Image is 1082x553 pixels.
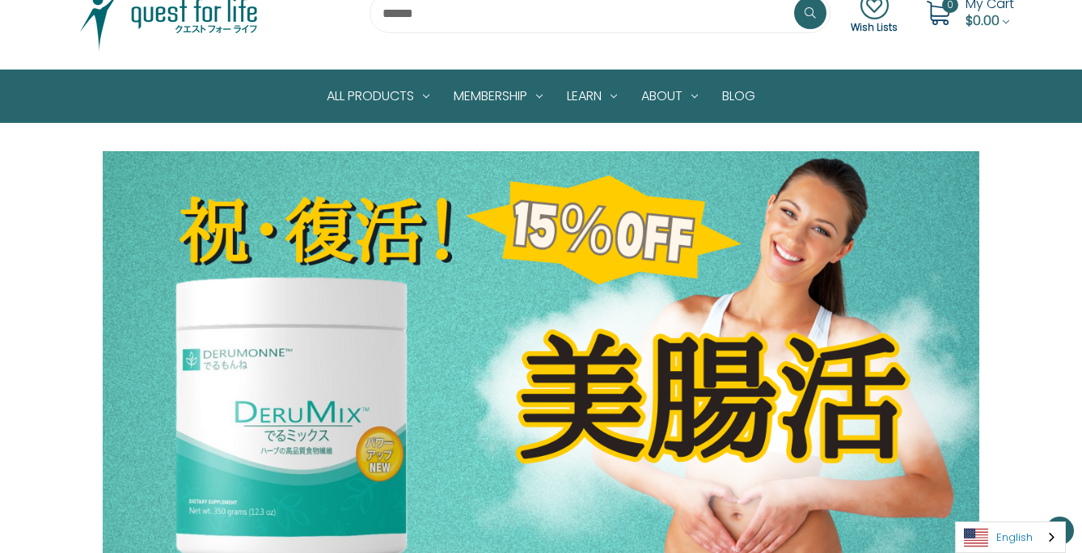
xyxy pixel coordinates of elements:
[955,521,1066,553] div: Language
[955,521,1066,553] aside: Language selected: English
[629,70,710,122] a: About
[966,11,1000,30] span: $0.00
[710,70,767,122] a: Blog
[956,522,1065,552] a: English
[442,70,555,122] a: Membership
[555,70,629,122] a: Learn
[315,70,442,122] a: All Products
